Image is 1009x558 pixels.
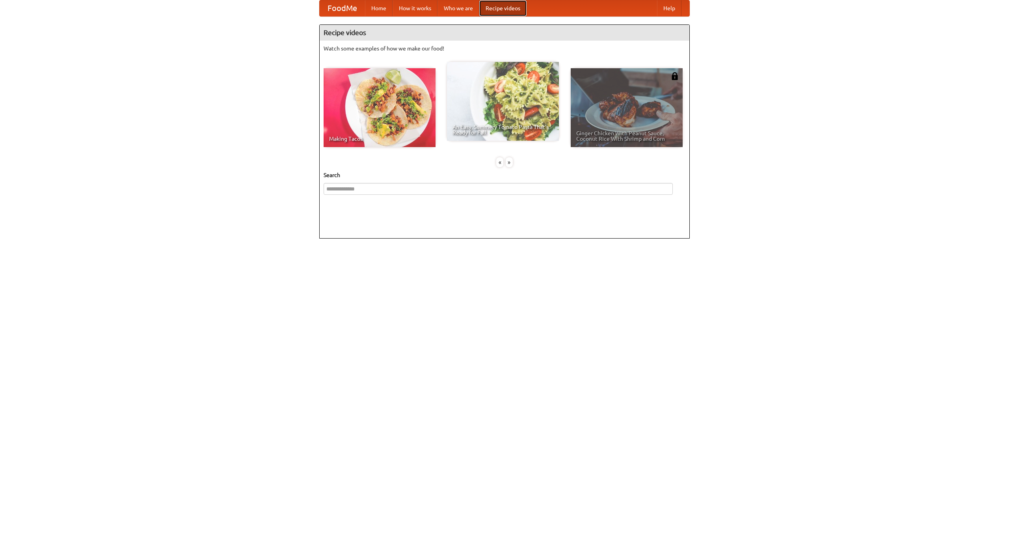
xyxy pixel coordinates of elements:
a: An Easy, Summery Tomato Pasta That's Ready for Fall [447,62,559,141]
div: « [496,157,503,167]
a: Making Tacos [324,68,436,147]
a: Recipe videos [479,0,527,16]
h5: Search [324,171,685,179]
a: Who we are [437,0,479,16]
img: 483408.png [671,72,679,80]
a: Help [657,0,681,16]
a: How it works [393,0,437,16]
span: An Easy, Summery Tomato Pasta That's Ready for Fall [452,124,553,135]
span: Making Tacos [329,136,430,142]
a: FoodMe [320,0,365,16]
h4: Recipe videos [320,25,689,41]
a: Home [365,0,393,16]
p: Watch some examples of how we make our food! [324,45,685,52]
div: » [506,157,513,167]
